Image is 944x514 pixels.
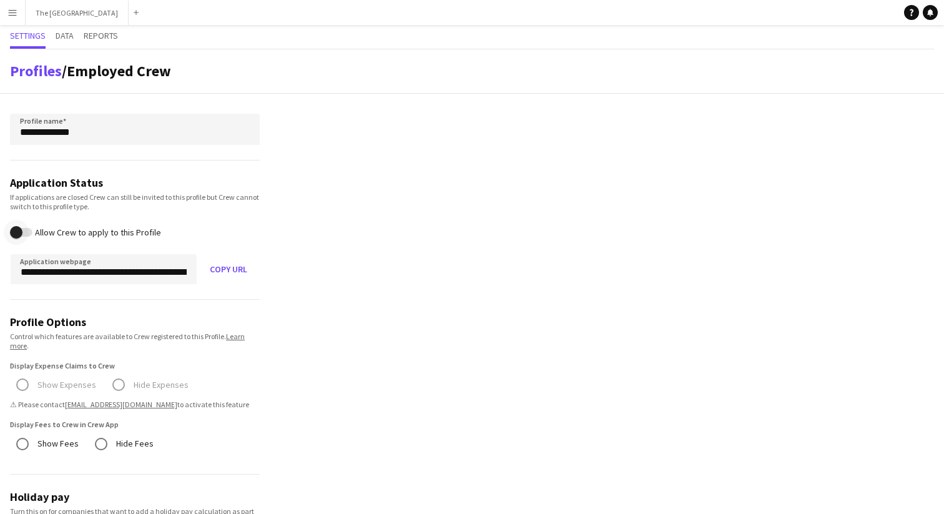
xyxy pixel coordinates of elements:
[10,315,260,329] h3: Profile Options
[10,62,171,81] h1: /
[67,61,171,81] span: Employed Crew
[10,61,62,81] a: Profiles
[56,31,74,40] span: Data
[10,400,260,409] span: ⚠ Please contact to activate this feature
[84,31,118,40] span: Reports
[10,332,260,350] div: Control which features are available to Crew registered to this Profile. .
[114,434,154,453] label: Hide Fees
[10,175,260,190] h3: Application Status
[10,31,46,40] span: Settings
[10,419,260,430] label: Display Fees to Crew in Crew App
[197,254,260,284] button: Copy URL
[65,400,177,409] a: [EMAIL_ADDRESS][DOMAIN_NAME]
[10,490,260,504] h3: Holiday pay
[10,192,260,211] div: If applications are closed Crew can still be invited to this profile but Crew cannot switch to th...
[35,434,79,453] label: Show Fees
[10,332,245,350] a: Learn more
[26,1,129,25] button: The [GEOGRAPHIC_DATA]
[32,227,161,237] label: Allow Crew to apply to this Profile
[10,360,260,372] label: Display Expense Claims to Crew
